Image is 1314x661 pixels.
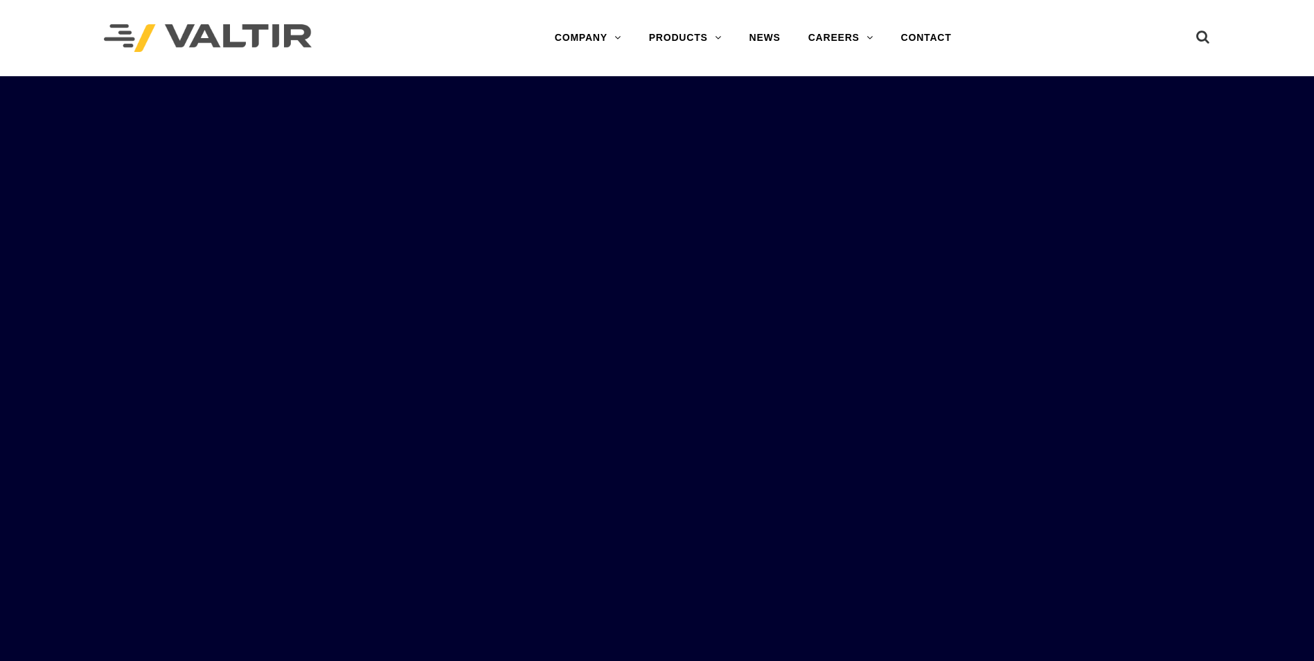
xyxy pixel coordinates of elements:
[541,24,635,52] a: COMPANY
[635,24,736,52] a: PRODUCTS
[794,24,887,52] a: CAREERS
[887,24,966,52] a: CONTACT
[736,24,794,52] a: NEWS
[104,24,312,53] img: Valtir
